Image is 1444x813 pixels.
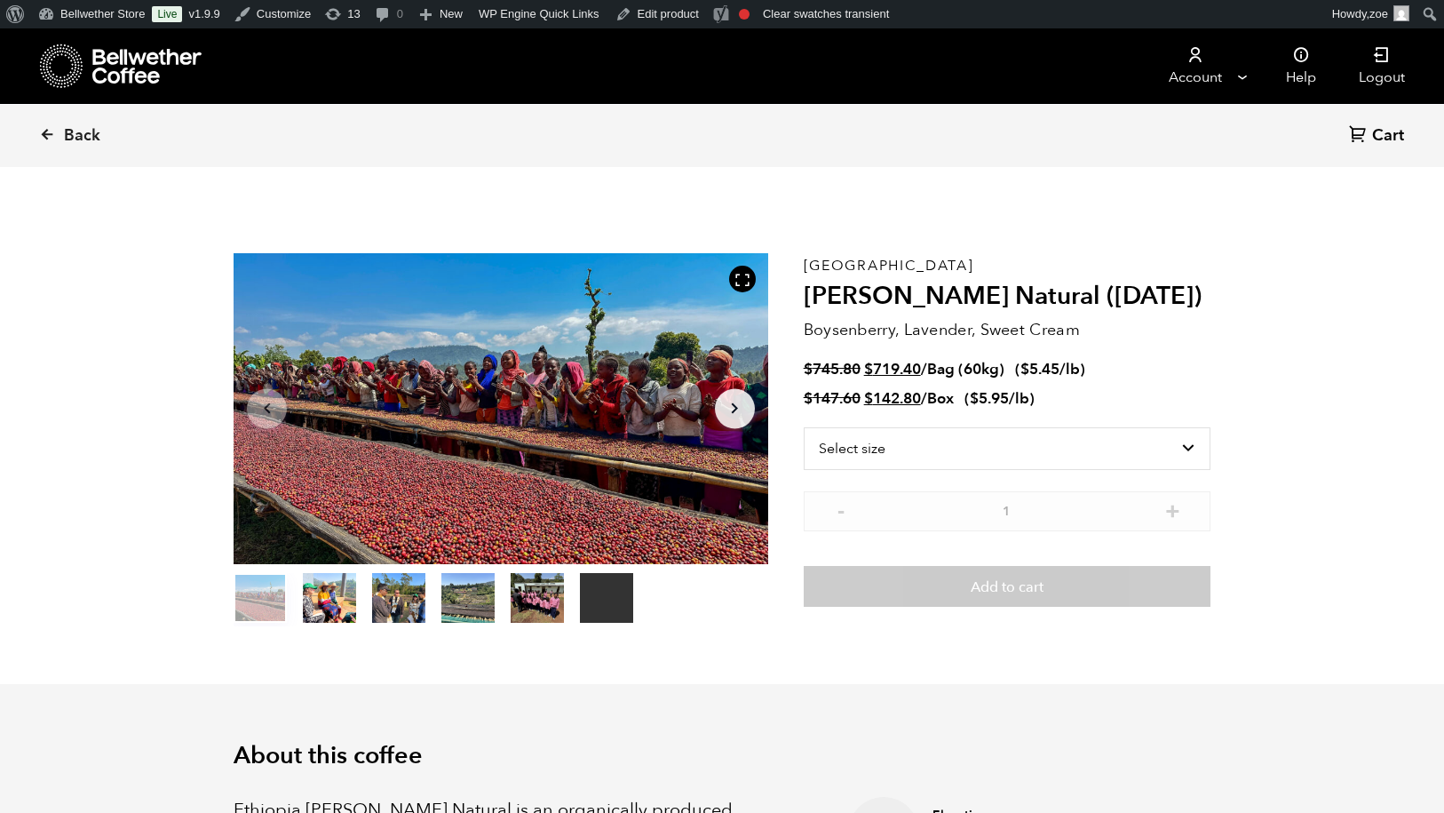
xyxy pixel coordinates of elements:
a: Cart [1349,124,1408,148]
span: Bag (60kg) [927,359,1004,379]
video: Your browser does not support the video tag. [580,573,633,623]
button: + [1162,500,1184,518]
bdi: 142.80 [864,388,921,409]
bdi: 147.60 [804,388,861,409]
span: $ [804,359,813,379]
span: $ [1020,359,1029,379]
bdi: 5.95 [970,388,1009,409]
span: $ [864,388,873,409]
span: ( ) [964,388,1035,409]
bdi: 719.40 [864,359,921,379]
span: Cart [1372,125,1404,147]
span: /lb [1009,388,1029,409]
a: Account [1140,28,1250,104]
div: Focus keyphrase not set [739,9,750,20]
h2: [PERSON_NAME] Natural ([DATE]) [804,282,1210,312]
span: Back [64,125,100,147]
a: Logout [1337,28,1426,104]
span: /lb [1059,359,1080,379]
span: ( ) [1015,359,1085,379]
span: / [921,359,927,379]
bdi: 5.45 [1020,359,1059,379]
button: Add to cart [804,566,1210,607]
a: Live [152,6,182,22]
a: Help [1265,28,1337,104]
span: $ [864,359,873,379]
p: Boysenberry, Lavender, Sweet Cream [804,318,1210,342]
span: $ [804,388,813,409]
span: / [921,388,927,409]
button: - [830,500,853,518]
bdi: 745.80 [804,359,861,379]
span: $ [970,388,979,409]
span: Box [927,388,954,409]
h2: About this coffee [234,742,1210,770]
span: zoe [1369,7,1388,20]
